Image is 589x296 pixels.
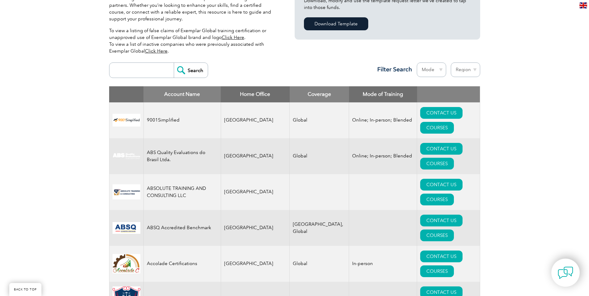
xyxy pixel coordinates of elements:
td: [GEOGRAPHIC_DATA] [221,246,290,282]
a: COURSES [420,194,454,205]
img: en [579,2,587,8]
h3: Filter Search [373,66,412,73]
input: Search [174,63,208,78]
p: To view a listing of false claims of Exemplar Global training certification or unapproved use of ... [109,27,276,54]
td: [GEOGRAPHIC_DATA] [221,210,290,246]
td: Global [290,246,349,282]
img: c92924ac-d9bc-ea11-a814-000d3a79823d-logo.jpg [113,153,140,160]
th: : activate to sort column ascending [417,86,480,102]
td: Online; In-person; Blended [349,138,417,174]
a: COURSES [420,230,454,241]
td: 9001Simplified [143,102,221,138]
td: In-person [349,246,417,282]
td: ABSQ Accredited Benchmark [143,210,221,246]
td: [GEOGRAPHIC_DATA], Global [290,210,349,246]
a: Download Template [304,17,368,30]
a: CONTACT US [420,179,463,191]
a: CONTACT US [420,215,463,226]
a: CONTACT US [420,143,463,155]
img: cc24547b-a6e0-e911-a812-000d3a795b83-logo.png [113,222,140,234]
td: Global [290,138,349,174]
td: [GEOGRAPHIC_DATA] [221,138,290,174]
th: Coverage: activate to sort column ascending [290,86,349,102]
img: contact-chat.png [558,265,573,281]
td: Global [290,102,349,138]
th: Account Name: activate to sort column descending [143,86,221,102]
td: ABS Quality Evaluations do Brasil Ltda. [143,138,221,174]
a: CONTACT US [420,107,463,119]
td: Accolade Certifications [143,246,221,282]
a: COURSES [420,158,454,169]
th: Home Office: activate to sort column ascending [221,86,290,102]
td: Online; In-person; Blended [349,102,417,138]
img: 37c9c059-616f-eb11-a812-002248153038-logo.png [113,114,140,127]
a: BACK TO TOP [9,283,41,296]
th: Mode of Training: activate to sort column ascending [349,86,417,102]
img: 16e092f6-eadd-ed11-a7c6-00224814fd52-logo.png [113,184,140,199]
a: Click Here [222,35,244,40]
a: COURSES [420,122,454,134]
a: CONTACT US [420,251,463,262]
td: [GEOGRAPHIC_DATA] [221,174,290,210]
a: Click Here [145,48,168,54]
a: COURSES [420,265,454,277]
td: [GEOGRAPHIC_DATA] [221,102,290,138]
img: 1a94dd1a-69dd-eb11-bacb-002248159486-logo.jpg [113,254,140,273]
td: ABSOLUTE TRAINING AND CONSULTING LLC [143,174,221,210]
